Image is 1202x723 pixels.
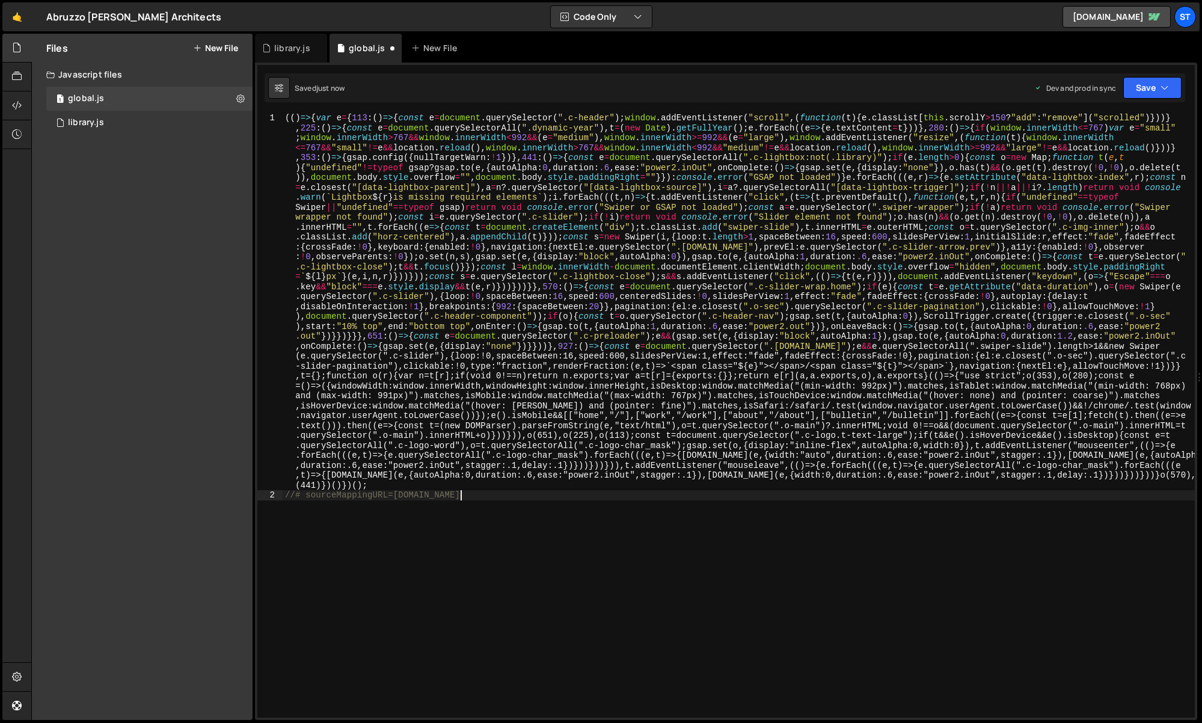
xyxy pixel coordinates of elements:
div: 1 [257,113,283,490]
button: Code Only [551,6,652,28]
a: ST [1174,6,1196,28]
a: 🤙 [2,2,32,31]
div: Dev and prod in sync [1034,83,1116,93]
button: Save [1123,77,1182,99]
div: New File [411,42,462,54]
div: Saved [295,83,345,93]
div: 17070/48289.js [46,111,253,135]
div: library.js [274,42,310,54]
div: global.js [349,42,385,54]
span: 1 [57,95,64,105]
div: 2 [257,490,283,500]
h2: Files [46,42,68,55]
div: Abruzzo [PERSON_NAME] Architects [46,10,221,24]
a: [DOMAIN_NAME] [1062,6,1171,28]
div: 17070/46982.js [46,87,253,111]
button: New File [193,43,238,53]
div: just now [316,83,345,93]
div: global.js [68,93,104,104]
div: Javascript files [32,63,253,87]
div: library.js [68,117,104,128]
